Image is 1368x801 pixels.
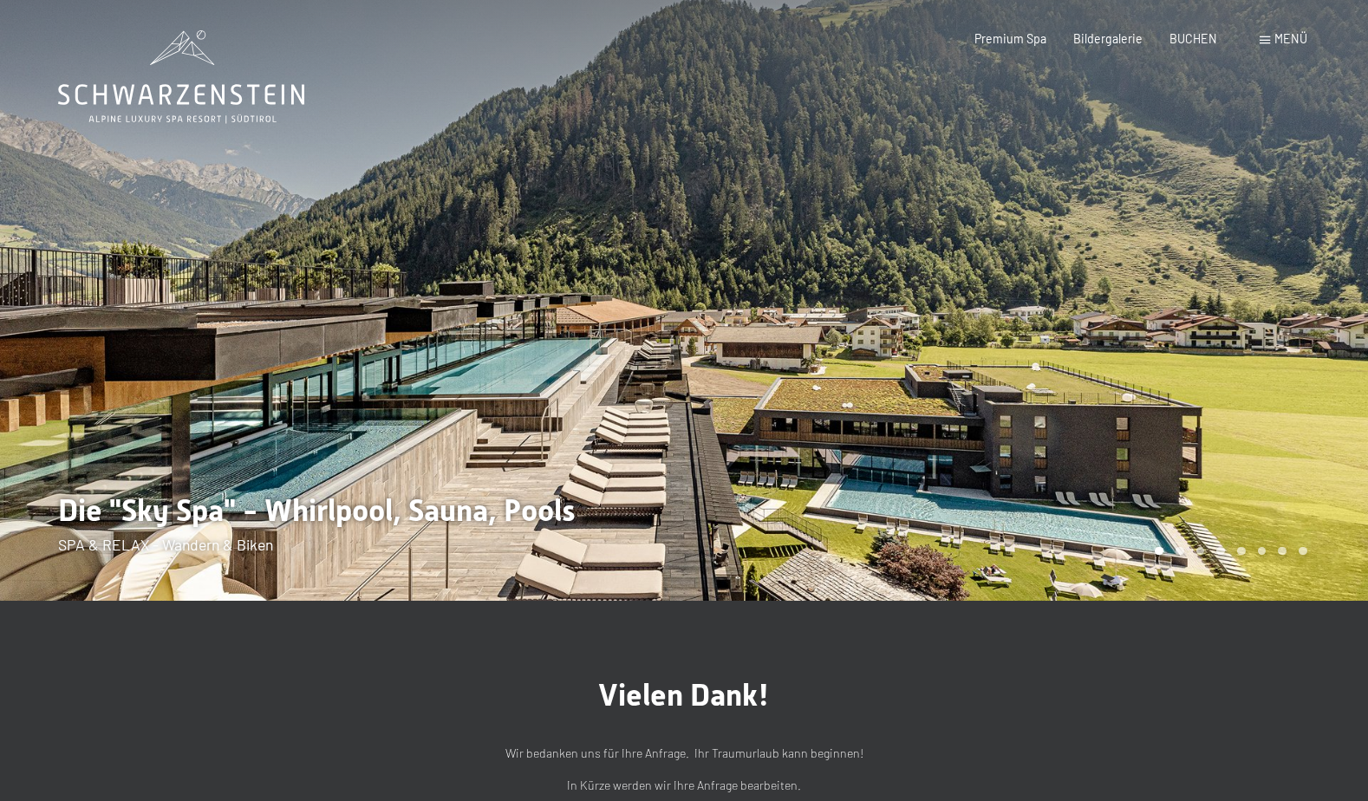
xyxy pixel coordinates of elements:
div: Carousel Page 5 [1237,547,1246,556]
div: Carousel Page 8 [1299,547,1307,556]
a: BUCHEN [1169,31,1217,46]
div: Carousel Page 4 [1216,547,1225,556]
div: Carousel Page 3 [1196,547,1205,556]
span: Vielen Dank! [598,677,770,713]
a: Premium Spa [974,31,1046,46]
span: Menü [1274,31,1307,46]
p: Wir bedanken uns für Ihre Anfrage. Ihr Traumurlaub kann beginnen! [303,744,1065,764]
div: Carousel Pagination [1149,547,1306,556]
div: Carousel Page 2 [1176,547,1184,556]
div: Carousel Page 6 [1258,547,1267,556]
div: Carousel Page 1 (Current Slide) [1155,547,1163,556]
p: In Kürze werden wir Ihre Anfrage bearbeiten. [303,776,1065,796]
div: Carousel Page 7 [1278,547,1287,556]
a: Bildergalerie [1073,31,1143,46]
